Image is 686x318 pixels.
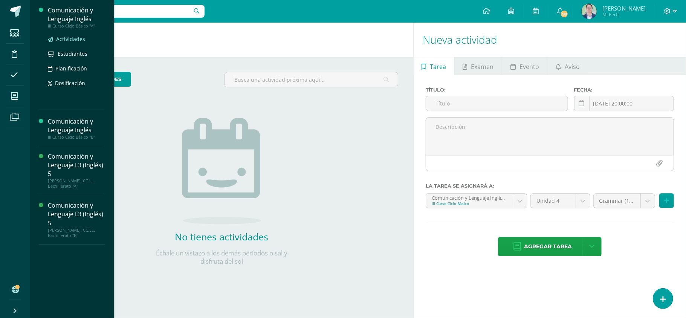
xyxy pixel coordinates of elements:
[432,201,507,206] div: III Curso Ciclo Básico
[48,117,105,135] div: Comunicación y Lenguaje Inglés
[536,194,570,208] span: Unidad 4
[432,194,507,201] div: Comunicación y Lenguaje Inglés 'A'
[426,96,568,111] input: Título
[225,72,397,87] input: Busca una actividad próxima aquí...
[574,96,674,111] input: Fecha de entrega
[48,35,105,43] a: Actividades
[48,117,105,140] a: Comunicación y Lenguaje InglésIII Curso Ciclo Básico "B"
[48,201,105,227] div: Comunicación y Lenguaje L3 (Inglés) 5
[48,6,105,23] div: Comunicación y Lenguaje Inglés
[602,11,646,18] span: Mi Perfil
[55,65,87,72] span: Planificación
[48,23,105,29] div: III Curso Ciclo Básico "A"
[146,249,297,266] p: Échale un vistazo a los demás períodos o sal y disfruta del sol
[524,237,572,256] span: Agregar tarea
[430,58,446,76] span: Tarea
[48,135,105,140] div: III Curso Ciclo Básico "B"
[471,58,494,76] span: Examen
[602,5,646,12] span: [PERSON_NAME]
[426,183,674,189] label: La tarea se asignará a:
[58,50,87,57] span: Estudiantes
[182,118,261,224] img: no_activities.png
[582,4,597,19] img: 6984bd19de0f34bc91d734abb952efb6.png
[502,57,547,75] a: Evento
[48,64,105,73] a: Planificación
[531,194,590,208] a: Unidad 4
[39,23,404,57] h1: Actividades
[455,57,502,75] a: Examen
[55,79,85,87] span: Dosificación
[519,58,539,76] span: Evento
[48,152,105,189] a: Comunicación y Lenguaje L3 (Inglés) 5[PERSON_NAME]. CC.LL. Bachillerato "A"
[560,10,568,18] span: 58
[423,23,677,57] h1: Nueva actividad
[48,6,105,29] a: Comunicación y Lenguaje InglésIII Curso Ciclo Básico "A"
[48,228,105,238] div: [PERSON_NAME]. CC.LL. Bachillerato "B"
[565,58,580,76] span: Aviso
[414,57,454,75] a: Tarea
[48,201,105,238] a: Comunicación y Lenguaje L3 (Inglés) 5[PERSON_NAME]. CC.LL. Bachillerato "B"
[48,178,105,189] div: [PERSON_NAME]. CC.LL. Bachillerato "A"
[426,87,568,93] label: Título:
[48,49,105,58] a: Estudiantes
[146,230,297,243] h2: No tienes actividades
[547,57,588,75] a: Aviso
[574,87,674,93] label: Fecha:
[48,152,105,178] div: Comunicación y Lenguaje L3 (Inglés) 5
[35,5,205,18] input: Busca un usuario...
[426,194,527,208] a: Comunicación y Lenguaje Inglés 'A'III Curso Ciclo Básico
[599,194,635,208] span: Grammar (10.0%)
[48,79,105,87] a: Dosificación
[594,194,655,208] a: Grammar (10.0%)
[56,35,85,43] span: Actividades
